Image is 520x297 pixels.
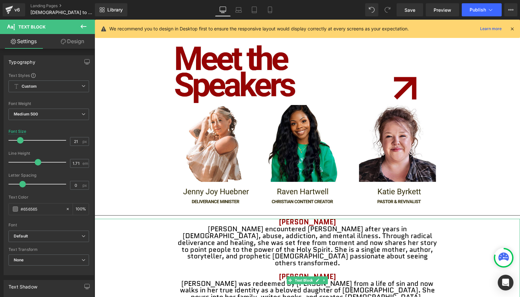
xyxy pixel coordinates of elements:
[504,3,517,16] button: More
[13,6,21,14] div: v6
[82,161,88,166] span: em
[9,73,89,78] div: Text Styles
[14,257,24,262] b: None
[30,10,93,15] span: [DEMOGRAPHIC_DATA] to [PERSON_NAME] Conference
[199,257,220,265] span: Text Block
[404,7,415,13] span: Save
[22,84,37,89] b: Custom
[477,25,504,33] a: Learn more
[470,7,486,12] span: Publish
[82,183,88,187] span: px
[9,101,89,106] div: Font Weight
[3,3,25,16] a: v6
[9,280,37,289] div: Text Shadow
[49,34,96,49] a: Design
[381,3,394,16] button: Redo
[95,3,127,16] a: New Library
[462,3,502,16] button: Publish
[18,24,45,29] span: Text Block
[365,3,378,16] button: Undo
[226,257,233,265] a: Expand / Collapse
[107,7,123,13] span: Library
[9,129,27,134] div: Font Size
[14,112,38,116] b: Medium 500
[14,234,28,239] i: Default
[246,3,262,16] a: Tablet
[21,205,63,213] input: Color
[262,3,278,16] a: Mobile
[82,139,88,144] span: px
[9,56,35,65] div: Typography
[73,203,89,215] div: %
[426,3,459,16] a: Preview
[30,3,106,9] a: Landing Pages
[9,173,89,178] div: Letter Spacing
[9,151,89,156] div: Line Height
[184,252,242,262] span: [PERSON_NAME]
[231,3,246,16] a: Laptop
[9,195,89,200] div: Text Color
[184,198,242,207] strong: [PERSON_NAME]
[9,247,89,252] div: Text Transform
[215,3,231,16] a: Desktop
[109,25,409,32] p: We recommend you to design in Desktop first to ensure the responsive layout would display correct...
[434,7,451,13] span: Preview
[9,223,89,227] div: Font
[83,204,342,248] span: [PERSON_NAME] encountered [PERSON_NAME] after years in [DEMOGRAPHIC_DATA], abuse, addiction, and ...
[498,275,513,290] div: Open Intercom Messenger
